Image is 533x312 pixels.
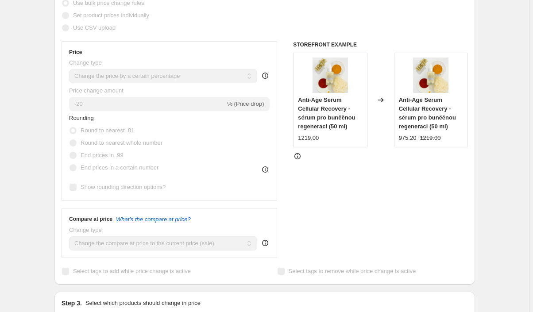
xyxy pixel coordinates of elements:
span: 975.20 [399,135,417,141]
span: Change type [69,59,102,66]
span: Round to nearest .01 [81,127,134,134]
input: -15 [69,97,225,111]
h2: Step 3. [62,299,82,308]
span: % (Price drop) [227,100,264,107]
h3: Compare at price [69,216,112,223]
button: What's the compare at price? [116,216,191,223]
span: Set product prices individually [73,12,149,19]
div: help [261,71,270,80]
img: Snimekobrazovky2025-03-31v11.38.32_80x.png [313,58,348,93]
p: Select which products should change in price [85,299,201,308]
span: Round to nearest whole number [81,139,162,146]
h6: STOREFRONT EXAMPLE [293,41,468,48]
span: End prices in a certain number [81,164,158,171]
span: Change type [69,227,102,233]
h3: Price [69,49,82,56]
div: help [261,239,270,247]
span: Use CSV upload [73,24,116,31]
span: Anti-Age Serum Cellular Recovery - sérum pro buněčnou regeneraci (50 ml) [298,96,355,130]
span: 1219.00 [420,135,440,141]
span: 1219.00 [298,135,319,141]
span: End prices in .99 [81,152,124,158]
span: Price change amount [69,87,124,94]
span: Select tags to add while price change is active [73,268,191,274]
img: Snimekobrazovky2025-03-31v11.38.32_80x.png [413,58,448,93]
span: Select tags to remove while price change is active [289,268,416,274]
span: Rounding [69,115,94,121]
span: Show rounding direction options? [81,184,166,190]
span: Anti-Age Serum Cellular Recovery - sérum pro buněčnou regeneraci (50 ml) [399,96,456,130]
